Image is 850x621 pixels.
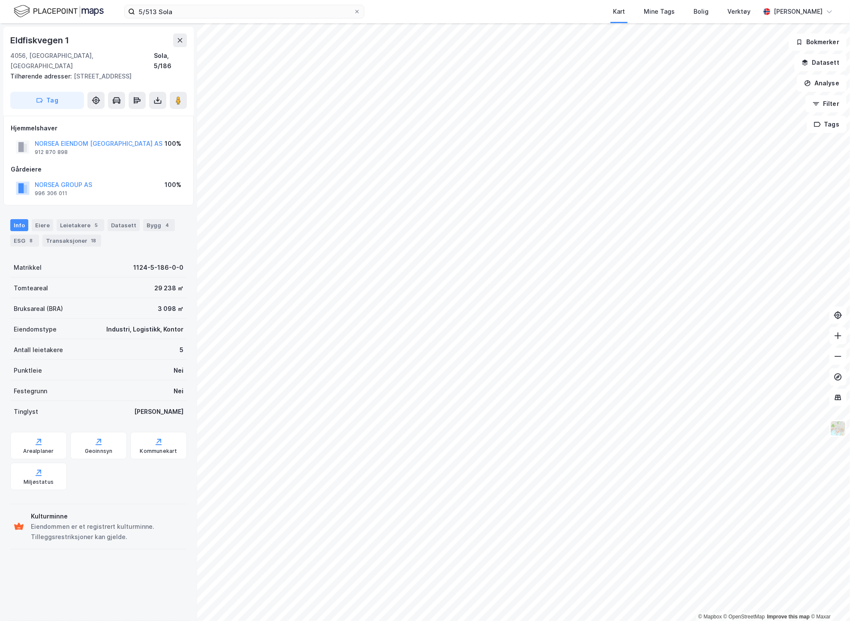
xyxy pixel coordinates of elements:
[10,235,39,247] div: ESG
[727,6,751,17] div: Verktøy
[807,116,847,133] button: Tags
[133,262,183,273] div: 1124-5-186-0-0
[830,420,846,437] img: Z
[163,221,171,229] div: 4
[789,33,847,51] button: Bokmerker
[85,448,113,455] div: Geoinnsyn
[14,365,42,376] div: Punktleie
[174,365,183,376] div: Nei
[14,4,104,19] img: logo.f888ab2527a4732fd821a326f86c7f29.svg
[165,139,181,149] div: 100%
[14,304,63,314] div: Bruksareal (BRA)
[27,236,36,245] div: 8
[644,6,675,17] div: Mine Tags
[32,219,53,231] div: Eiere
[134,407,183,417] div: [PERSON_NAME]
[10,71,180,81] div: [STREET_ADDRESS]
[797,75,847,92] button: Analyse
[613,6,625,17] div: Kart
[14,283,48,293] div: Tomteareal
[154,51,187,71] div: Sola, 5/186
[10,51,154,71] div: 4056, [GEOGRAPHIC_DATA], [GEOGRAPHIC_DATA]
[143,219,175,231] div: Bygg
[794,54,847,71] button: Datasett
[807,580,850,621] iframe: Chat Widget
[92,221,101,229] div: 5
[10,219,28,231] div: Info
[23,448,54,455] div: Arealplaner
[11,164,186,175] div: Gårdeiere
[108,219,140,231] div: Datasett
[106,324,183,335] div: Industri, Logistikk, Kontor
[14,407,38,417] div: Tinglyst
[140,448,177,455] div: Kommunekart
[14,324,57,335] div: Eiendomstype
[10,33,71,47] div: Eldfiskvegen 1
[42,235,101,247] div: Transaksjoner
[89,236,98,245] div: 18
[14,386,47,396] div: Festegrunn
[35,190,67,197] div: 996 306 011
[35,149,68,156] div: 912 870 898
[774,6,823,17] div: [PERSON_NAME]
[31,511,183,522] div: Kulturminne
[805,95,847,112] button: Filter
[10,92,84,109] button: Tag
[807,580,850,621] div: Kontrollprogram for chat
[174,386,183,396] div: Nei
[31,522,183,542] div: Eiendommen er et registrert kulturminne. Tilleggsrestriksjoner kan gjelde.
[694,6,709,17] div: Bolig
[24,479,54,485] div: Miljøstatus
[154,283,183,293] div: 29 238 ㎡
[165,180,181,190] div: 100%
[14,262,42,273] div: Matrikkel
[698,614,722,620] a: Mapbox
[11,123,186,133] div: Hjemmelshaver
[57,219,104,231] div: Leietakere
[767,614,810,620] a: Improve this map
[135,5,354,18] input: Søk på adresse, matrikkel, gårdeiere, leietakere eller personer
[724,614,765,620] a: OpenStreetMap
[10,72,74,80] span: Tilhørende adresser:
[14,345,63,355] div: Antall leietakere
[158,304,183,314] div: 3 098 ㎡
[180,345,183,355] div: 5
